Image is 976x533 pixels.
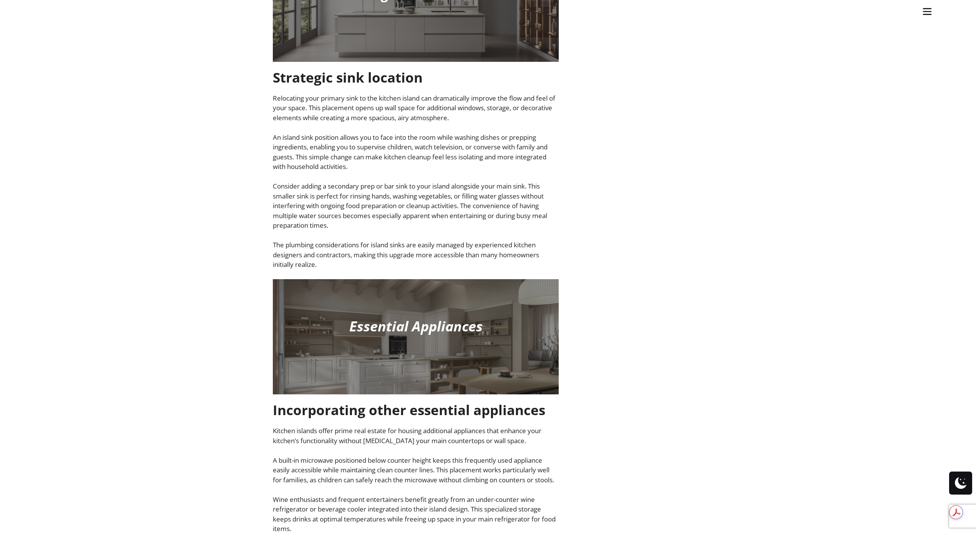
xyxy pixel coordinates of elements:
img: burger-menu-svgrepo-com-30x30.jpg [921,6,933,17]
strong: Incorporating other essential appliances [273,401,545,419]
p: Kitchen islands offer prime real estate for housing additional appliances that enhance your kitch... [273,426,559,445]
strong: Essential Appliances [349,317,483,336]
p: An island sink position allows you to face into the room while washing dishes or prepping ingredi... [273,132,559,172]
p: Consider adding a secondary prep or bar sink to your island alongside your main sink. This smalle... [273,181,559,230]
p: Relocating your primary sink to the kitchen island can dramatically improve the flow and feel of ... [273,93,559,123]
strong: Strategic sink location [273,68,423,86]
p: The plumbing considerations for island sinks are easily managed by experienced kitchen designers ... [273,240,559,270]
p: A built-in microwave positioned below counter height keeps this frequently used appliance easily ... [273,455,559,485]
